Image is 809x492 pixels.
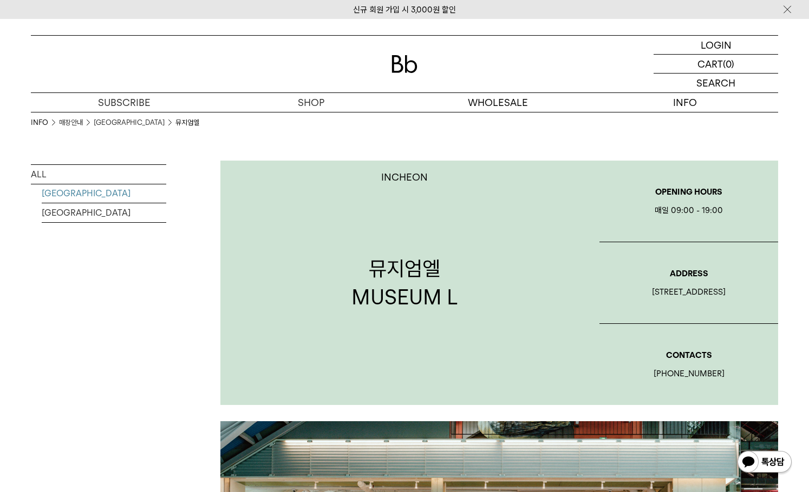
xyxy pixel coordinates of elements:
[654,36,778,55] a: LOGIN
[696,74,735,92] p: SEARCH
[723,55,734,73] p: (0)
[599,204,778,217] div: 매일 09:00 - 19:00
[351,254,458,283] p: 뮤지엄엘
[654,55,778,74] a: CART (0)
[94,117,165,128] a: [GEOGRAPHIC_DATA]
[351,283,458,311] p: MUSEUM L
[404,93,591,112] p: WHOLESALE
[31,117,59,128] li: INFO
[599,267,778,280] p: ADDRESS
[591,93,778,112] p: INFO
[701,36,732,54] p: LOGIN
[599,349,778,362] p: CONTACTS
[599,367,778,380] div: [PHONE_NUMBER]
[599,285,778,298] div: [STREET_ADDRESS]
[59,117,83,128] a: 매장안내
[353,5,456,15] a: 신규 회원 가입 시 3,000원 할인
[42,184,166,203] a: [GEOGRAPHIC_DATA]
[42,203,166,222] a: [GEOGRAPHIC_DATA]
[31,165,166,184] a: ALL
[736,450,793,476] img: 카카오톡 채널 1:1 채팅 버튼
[392,55,417,73] img: 로고
[697,55,723,73] p: CART
[175,117,199,128] li: 뮤지엄엘
[31,93,218,112] a: SUBSCRIBE
[381,171,428,183] p: INCHEON
[218,93,404,112] a: SHOP
[599,185,778,198] p: OPENING HOURS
